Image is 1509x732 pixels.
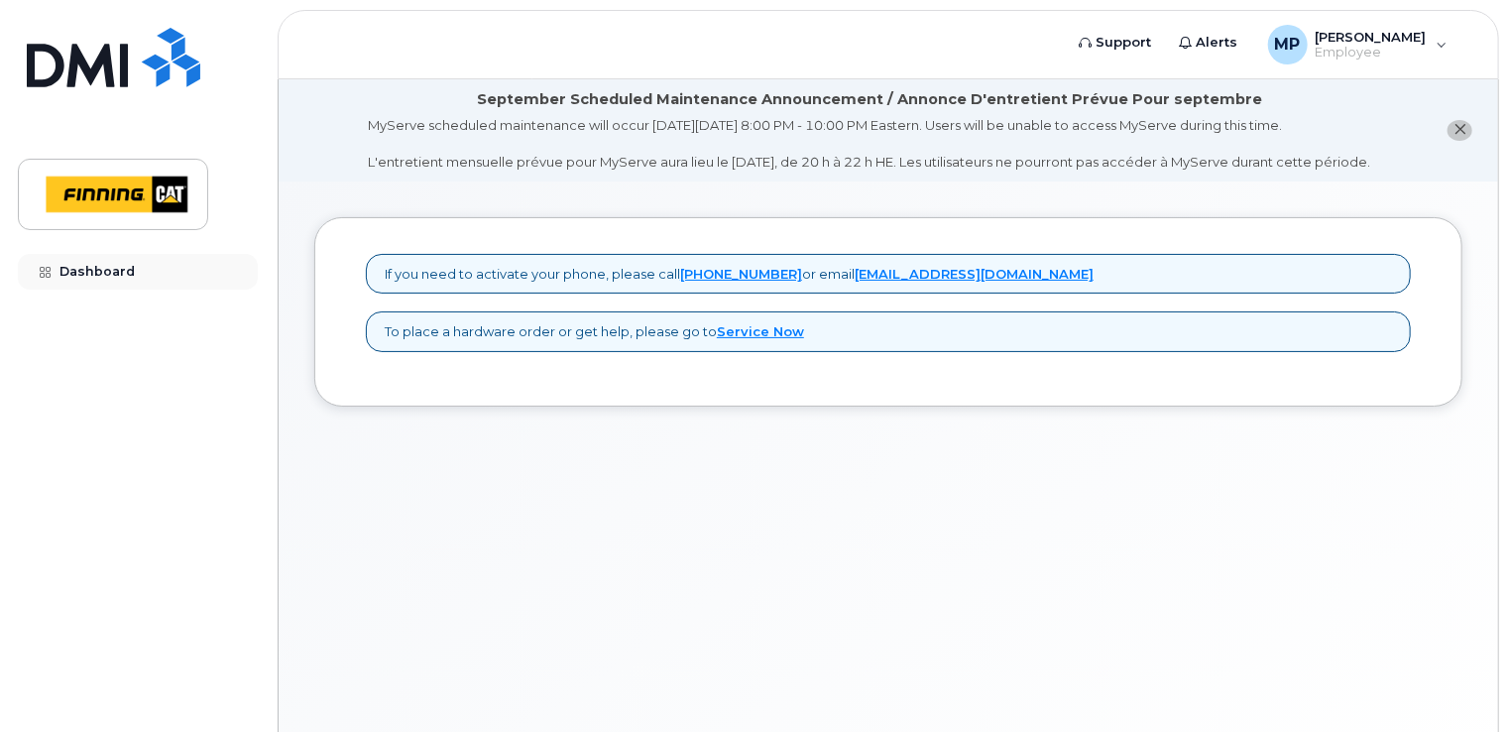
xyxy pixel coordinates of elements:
[385,322,804,341] p: To place a hardware order or get help, please go to
[369,116,1371,172] div: MyServe scheduled maintenance will occur [DATE][DATE] 8:00 PM - 10:00 PM Eastern. Users will be u...
[855,266,1094,282] a: [EMAIL_ADDRESS][DOMAIN_NAME]
[680,266,802,282] a: [PHONE_NUMBER]
[717,323,804,339] a: Service Now
[385,265,1094,284] p: If you need to activate your phone, please call or email
[477,89,1262,110] div: September Scheduled Maintenance Announcement / Annonce D'entretient Prévue Pour septembre
[1448,120,1472,141] button: close notification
